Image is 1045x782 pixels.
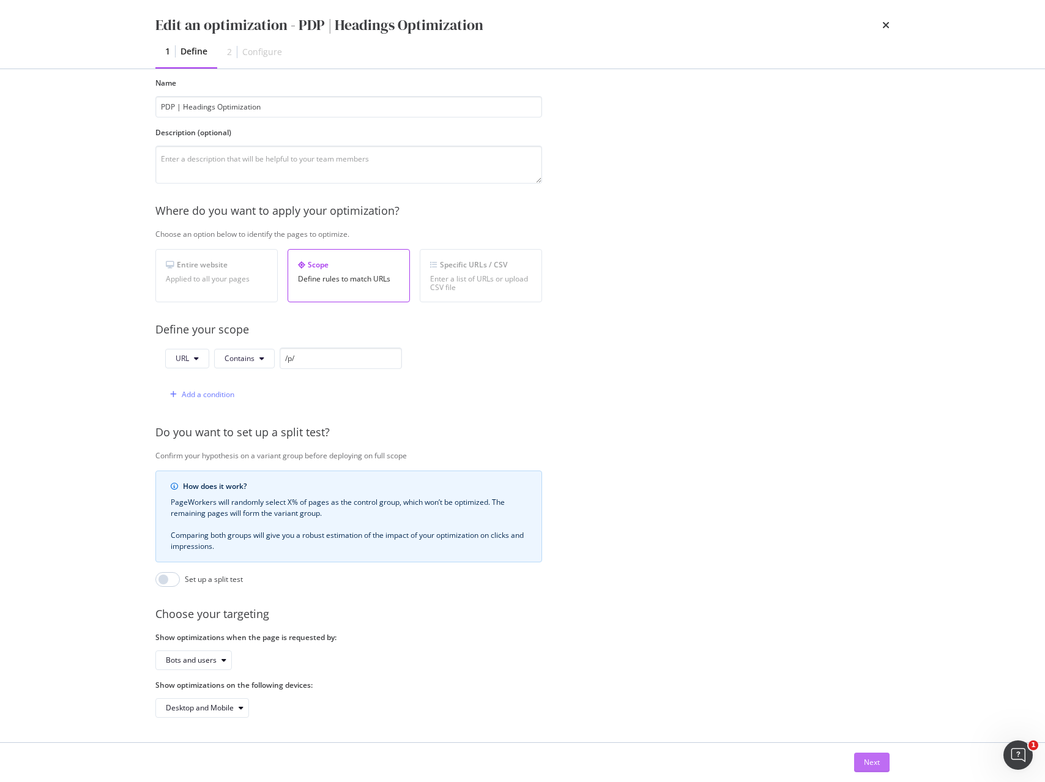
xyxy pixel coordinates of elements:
[155,78,542,88] label: Name
[155,471,542,562] div: info banner
[1028,740,1038,750] span: 1
[165,349,209,368] button: URL
[185,574,243,584] div: Set up a split test
[166,259,267,270] div: Entire website
[227,46,232,58] div: 2
[155,450,950,461] div: Confirm your hypothesis on a variant group before deploying on full scope
[864,757,880,767] div: Next
[155,680,542,690] label: Show optimizations on the following devices:
[430,275,532,292] div: Enter a list of URLs or upload CSV file
[155,698,249,718] button: Desktop and Mobile
[165,45,170,58] div: 1
[155,229,950,239] div: Choose an option below to identify the pages to optimize.
[180,45,207,58] div: Define
[183,481,527,492] div: How does it work?
[225,353,255,363] span: Contains
[155,127,542,138] label: Description (optional)
[298,275,400,283] div: Define rules to match URLs
[155,15,483,35] div: Edit an optimization - PDP | Headings Optimization
[155,425,950,441] div: Do you want to set up a split test?
[430,259,532,270] div: Specific URLs / CSV
[166,275,267,283] div: Applied to all your pages
[155,96,542,117] input: Enter an optimization name to easily find it back
[854,753,890,772] button: Next
[242,46,282,58] div: Configure
[176,353,189,363] span: URL
[214,349,275,368] button: Contains
[298,259,400,270] div: Scope
[182,389,234,400] div: Add a condition
[155,322,950,338] div: Define your scope
[166,657,217,664] div: Bots and users
[155,606,950,622] div: Choose your targeting
[155,650,232,670] button: Bots and users
[1003,740,1033,770] iframe: Intercom live chat
[166,704,234,712] div: Desktop and Mobile
[155,203,950,219] div: Where do you want to apply your optimization?
[155,632,542,642] label: Show optimizations when the page is requested by:
[165,385,234,404] button: Add a condition
[171,497,527,552] div: PageWorkers will randomly select X% of pages as the control group, which won’t be optimized. The ...
[882,15,890,35] div: times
